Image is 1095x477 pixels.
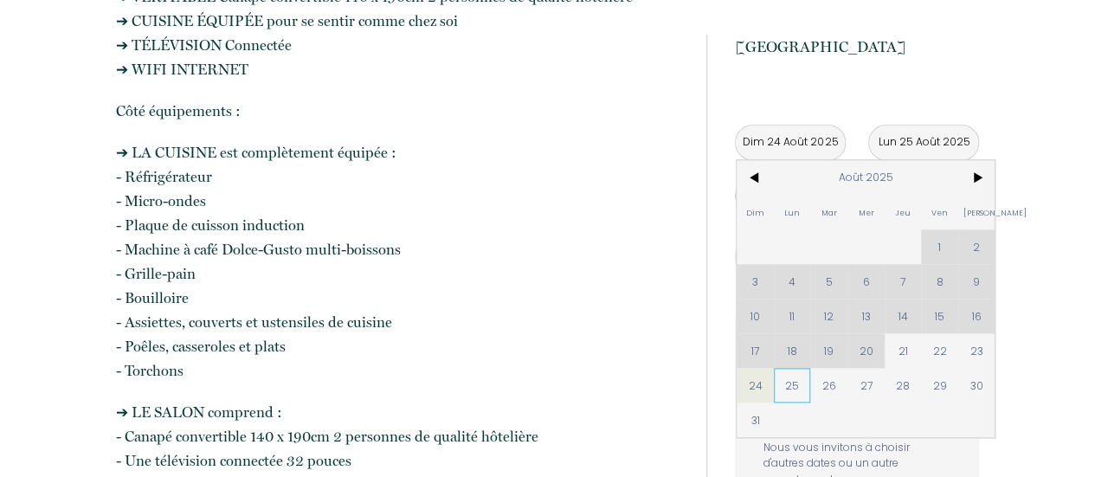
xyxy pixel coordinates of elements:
span: Dim [737,195,774,229]
span: Lun [774,195,811,229]
span: 22 [921,333,958,368]
span: Mer [847,195,885,229]
span: [PERSON_NAME] [958,195,995,229]
p: Côté équipements : [116,99,684,123]
span: 26 [810,368,847,403]
span: Mar [810,195,847,229]
span: 25 [774,368,811,403]
span: Jeu [885,195,922,229]
span: Août 2025 [774,160,958,195]
span: 30 [958,368,995,403]
span: > [958,160,995,195]
input: Arrivée [736,126,845,159]
span: Ven [921,195,958,229]
span: 23 [958,333,995,368]
span: 31 [737,403,774,437]
span: < [737,160,774,195]
p: [GEOGRAPHIC_DATA] [735,35,979,59]
input: Départ [869,126,978,159]
span: 21 [885,333,922,368]
button: Contacter [735,234,979,280]
span: 28 [885,368,922,403]
span: 24 [737,368,774,403]
span: 29 [921,368,958,403]
span: 27 [847,368,885,403]
p: ➔ LA CUISINE est complètement équipée : - Réfrigérateur - Micro-ondes - Plaque de cuisson inducti... [116,140,684,383]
